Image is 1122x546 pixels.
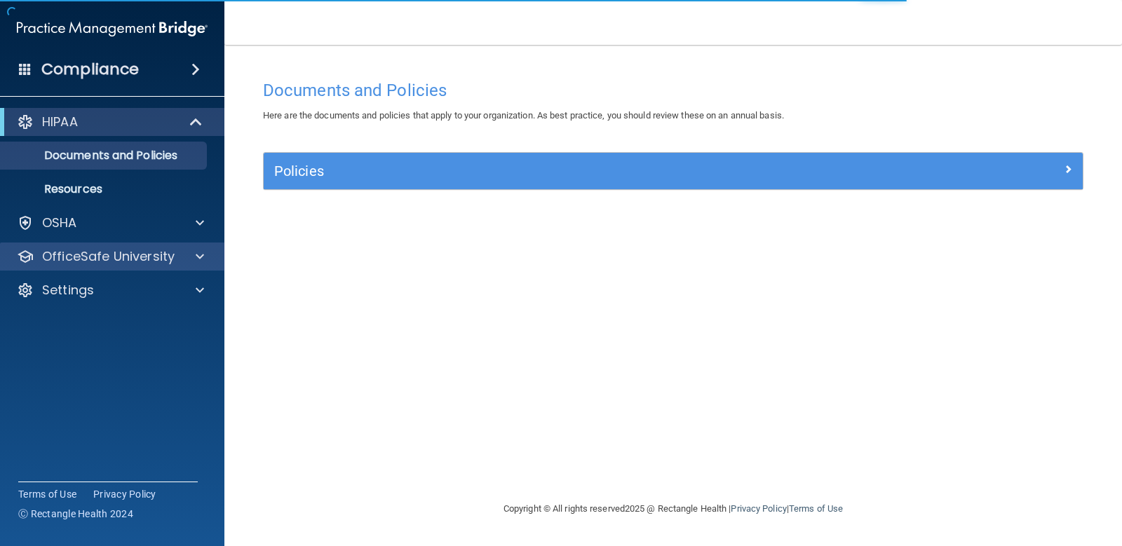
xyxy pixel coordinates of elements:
span: Here are the documents and policies that apply to your organization. As best practice, you should... [263,110,784,121]
a: Privacy Policy [731,503,786,514]
a: Settings [17,282,204,299]
a: OSHA [17,214,204,231]
a: HIPAA [17,114,203,130]
p: Resources [9,182,201,196]
h5: Policies [274,163,867,179]
p: OSHA [42,214,77,231]
a: Terms of Use [18,487,76,501]
p: OfficeSafe University [42,248,175,265]
a: Terms of Use [789,503,843,514]
h4: Documents and Policies [263,81,1083,100]
span: Ⓒ Rectangle Health 2024 [18,507,133,521]
a: Privacy Policy [93,487,156,501]
p: HIPAA [42,114,78,130]
div: Copyright © All rights reserved 2025 @ Rectangle Health | | [417,486,929,531]
img: PMB logo [17,15,208,43]
p: Documents and Policies [9,149,201,163]
a: Policies [274,160,1072,182]
a: OfficeSafe University [17,248,204,265]
h4: Compliance [41,60,139,79]
p: Settings [42,282,94,299]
